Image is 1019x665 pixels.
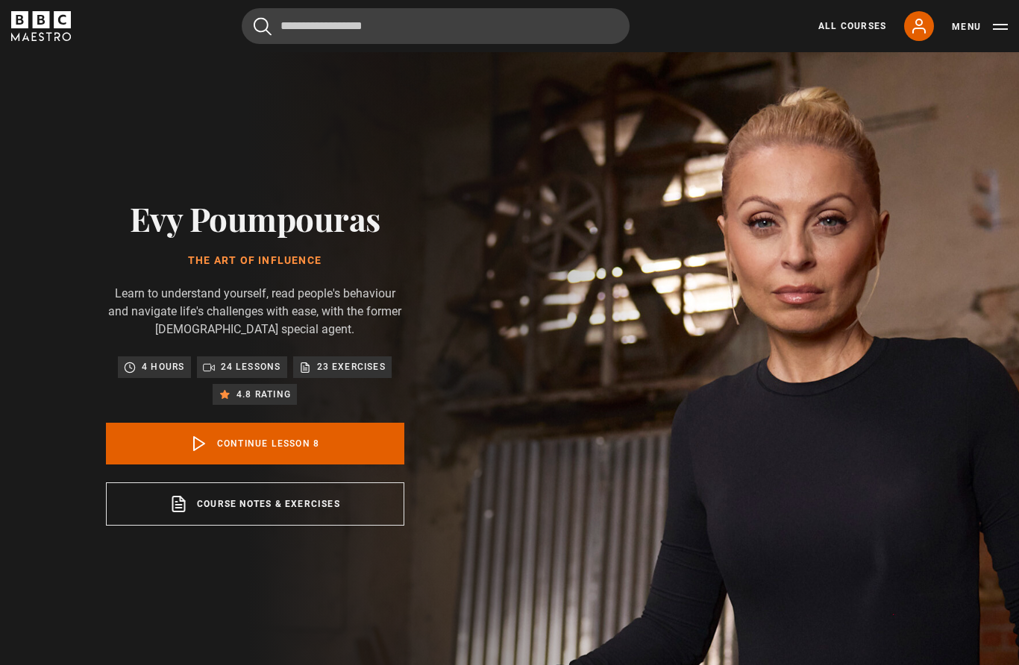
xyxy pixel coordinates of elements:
[106,255,404,267] h1: The Art of Influence
[142,359,184,374] p: 4 hours
[11,11,71,41] svg: BBC Maestro
[242,8,630,44] input: Search
[236,387,291,402] p: 4.8 rating
[106,423,404,464] a: Continue lesson 8
[317,359,386,374] p: 23 exercises
[106,199,404,237] h2: Evy Poumpouras
[818,19,886,33] a: All Courses
[106,285,404,338] p: Learn to understand yourself, read people's behaviour and navigate life's challenges with ease, w...
[221,359,281,374] p: 24 lessons
[106,482,404,526] a: Course notes & exercises
[254,17,272,36] button: Submit the search query
[952,19,1008,34] button: Toggle navigation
